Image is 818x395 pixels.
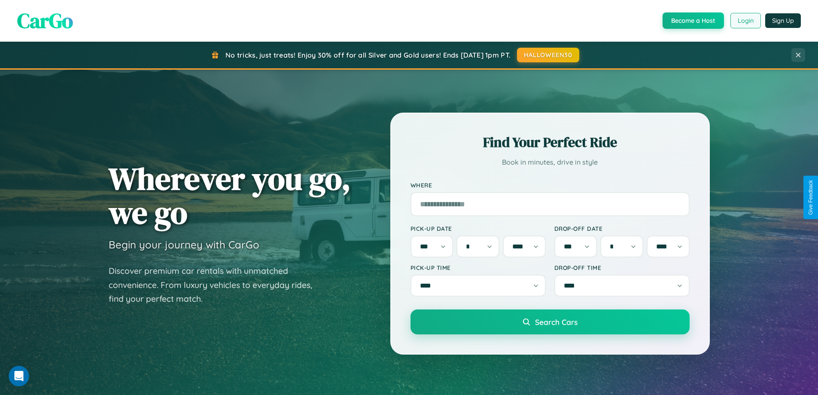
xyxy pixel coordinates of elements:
[411,309,690,334] button: Search Cars
[535,317,578,327] span: Search Cars
[225,51,511,59] span: No tricks, just treats! Enjoy 30% off for all Silver and Gold users! Ends [DATE] 1pm PT.
[411,225,546,232] label: Pick-up Date
[663,12,724,29] button: Become a Host
[9,366,29,386] iframe: Intercom live chat
[109,238,259,251] h3: Begin your journey with CarGo
[109,162,351,230] h1: Wherever you go, we go
[765,13,801,28] button: Sign Up
[411,133,690,152] h2: Find Your Perfect Ride
[554,264,690,271] label: Drop-off Time
[109,264,323,306] p: Discover premium car rentals with unmatched convenience. From luxury vehicles to everyday rides, ...
[411,181,690,189] label: Where
[808,180,814,215] div: Give Feedback
[554,225,690,232] label: Drop-off Date
[411,156,690,168] p: Book in minutes, drive in style
[730,13,761,28] button: Login
[411,264,546,271] label: Pick-up Time
[17,6,73,35] span: CarGo
[517,48,579,62] button: HALLOWEEN30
